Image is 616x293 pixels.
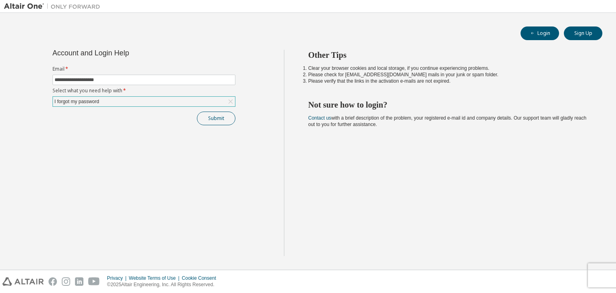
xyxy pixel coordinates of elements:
a: Contact us [308,115,331,121]
label: Select what you need help with [53,87,235,94]
span: with a brief description of the problem, your registered e-mail id and company details. Our suppo... [308,115,587,127]
h2: Other Tips [308,50,588,60]
div: Account and Login Help [53,50,199,56]
button: Login [521,26,559,40]
button: Submit [197,112,235,125]
div: Cookie Consent [182,275,221,281]
li: Please verify that the links in the activation e-mails are not expired. [308,78,588,84]
li: Clear your browser cookies and local storage, if you continue experiencing problems. [308,65,588,71]
img: youtube.svg [88,277,100,286]
div: I forgot my password [53,97,100,106]
label: Email [53,66,235,72]
img: instagram.svg [62,277,70,286]
img: Altair One [4,2,104,10]
div: I forgot my password [53,97,235,106]
p: © 2025 Altair Engineering, Inc. All Rights Reserved. [107,281,221,288]
img: altair_logo.svg [2,277,44,286]
li: Please check for [EMAIL_ADDRESS][DOMAIN_NAME] mails in your junk or spam folder. [308,71,588,78]
div: Website Terms of Use [129,275,182,281]
img: facebook.svg [49,277,57,286]
button: Sign Up [564,26,602,40]
div: Privacy [107,275,129,281]
img: linkedin.svg [75,277,83,286]
h2: Not sure how to login? [308,100,588,110]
